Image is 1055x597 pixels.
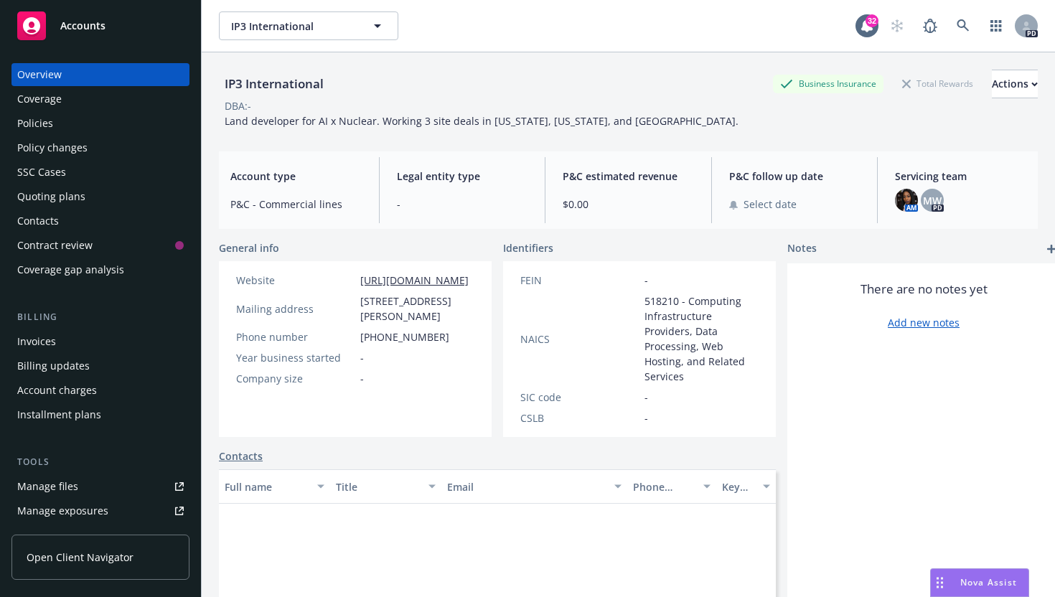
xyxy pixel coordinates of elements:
[644,410,648,426] span: -
[861,281,988,298] span: There are no notes yet
[17,112,53,135] div: Policies
[11,88,189,111] a: Coverage
[236,273,355,288] div: Website
[17,210,59,232] div: Contacts
[17,136,88,159] div: Policy changes
[360,293,474,324] span: [STREET_ADDRESS][PERSON_NAME]
[360,273,469,287] a: [URL][DOMAIN_NAME]
[520,390,639,405] div: SIC code
[336,479,420,494] div: Title
[230,197,362,212] span: P&C - Commercial lines
[17,330,56,353] div: Invoices
[627,469,716,504] button: Phone number
[883,11,911,40] a: Start snowing
[644,273,648,288] span: -
[17,403,101,426] div: Installment plans
[17,258,124,281] div: Coverage gap analysis
[773,75,883,93] div: Business Insurance
[11,455,189,469] div: Tools
[60,20,105,32] span: Accounts
[17,63,62,86] div: Overview
[360,350,364,365] span: -
[644,390,648,405] span: -
[219,240,279,255] span: General info
[230,169,362,184] span: Account type
[236,301,355,316] div: Mailing address
[236,350,355,365] div: Year business started
[11,330,189,353] a: Invoices
[563,197,694,212] span: $0.00
[17,185,85,208] div: Quoting plans
[729,169,861,184] span: P&C follow up date
[225,114,738,128] span: Land developer for AI x Nuclear. Working 3 site deals in [US_STATE], [US_STATE], and [GEOGRAPHIC_...
[960,576,1017,588] span: Nova Assist
[447,479,606,494] div: Email
[225,479,309,494] div: Full name
[225,98,251,113] div: DBA: -
[11,403,189,426] a: Installment plans
[219,469,330,504] button: Full name
[895,75,980,93] div: Total Rewards
[11,258,189,281] a: Coverage gap analysis
[866,14,878,27] div: 32
[231,19,355,34] span: IP3 International
[330,469,441,504] button: Title
[219,75,329,93] div: IP3 International
[11,185,189,208] a: Quoting plans
[17,88,62,111] div: Coverage
[397,197,528,212] span: -
[17,499,108,522] div: Manage exposures
[17,234,93,257] div: Contract review
[11,161,189,184] a: SSC Cases
[236,371,355,386] div: Company size
[895,189,918,212] img: photo
[916,11,944,40] a: Report a Bug
[895,169,1026,184] span: Servicing team
[563,169,694,184] span: P&C estimated revenue
[982,11,1011,40] a: Switch app
[888,315,960,330] a: Add new notes
[17,161,66,184] div: SSC Cases
[219,448,263,464] a: Contacts
[520,410,639,426] div: CSLB
[11,379,189,402] a: Account charges
[360,329,449,344] span: [PHONE_NUMBER]
[11,63,189,86] a: Overview
[787,240,817,258] span: Notes
[11,112,189,135] a: Policies
[236,329,355,344] div: Phone number
[11,499,189,522] a: Manage exposures
[11,354,189,377] a: Billing updates
[11,6,189,46] a: Accounts
[633,479,695,494] div: Phone number
[744,197,797,212] span: Select date
[27,550,133,565] span: Open Client Navigator
[923,193,942,208] span: MW
[520,273,639,288] div: FEIN
[722,479,754,494] div: Key contact
[930,568,1029,597] button: Nova Assist
[17,354,90,377] div: Billing updates
[520,332,639,347] div: NAICS
[11,310,189,324] div: Billing
[219,11,398,40] button: IP3 International
[11,136,189,159] a: Policy changes
[397,169,528,184] span: Legal entity type
[11,210,189,232] a: Contacts
[644,293,759,384] span: 518210 - Computing Infrastructure Providers, Data Processing, Web Hosting, and Related Services
[11,475,189,498] a: Manage files
[11,234,189,257] a: Contract review
[949,11,977,40] a: Search
[17,475,78,498] div: Manage files
[17,379,97,402] div: Account charges
[716,469,776,504] button: Key contact
[992,70,1038,98] button: Actions
[503,240,553,255] span: Identifiers
[441,469,627,504] button: Email
[931,569,949,596] div: Drag to move
[360,371,364,386] span: -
